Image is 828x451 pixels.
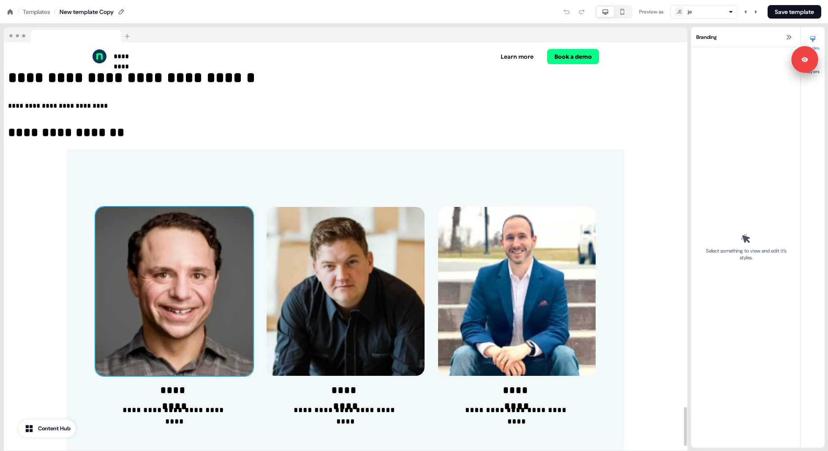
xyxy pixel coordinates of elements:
img: Image [95,207,253,376]
img: Image [267,207,424,376]
button: Book a demo [547,49,599,64]
div: JE [677,8,682,16]
div: Branding [691,27,801,47]
button: JEje [670,5,737,19]
img: Image [438,207,596,376]
img: Browser topbar [4,27,133,43]
div: Content Hub [38,424,71,433]
a: Templates [23,8,50,16]
div: / [17,7,19,16]
button: Content Hub [19,420,76,437]
button: Save template [768,5,821,19]
div: / [54,7,56,16]
button: Styles [801,32,825,51]
div: New template Copy [60,8,114,16]
div: je [688,8,692,16]
button: Learn more [494,49,540,64]
div: Preview as [639,8,664,16]
div: Learn moreBook a demo [349,49,599,64]
div: Select something to view and edit it’s styles. [703,247,789,261]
